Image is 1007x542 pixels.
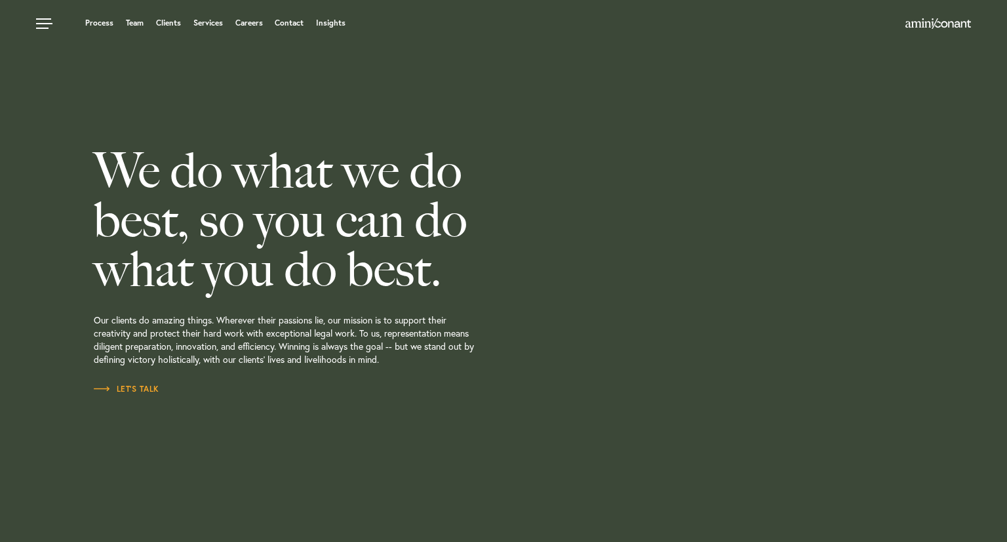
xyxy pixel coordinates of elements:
a: Services [193,19,223,27]
a: Team [126,19,144,27]
h2: We do what we do best, so you can do what you do best. [94,146,578,294]
a: Contact [275,19,304,27]
a: Process [85,19,113,27]
p: Our clients do amazing things. Wherever their passions lie, our mission is to support their creat... [94,294,578,383]
a: Insights [316,19,346,27]
a: Careers [235,19,263,27]
a: Clients [156,19,181,27]
a: Let’s Talk [94,383,159,396]
img: Amini & Conant [905,18,971,29]
span: Let’s Talk [94,385,159,393]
